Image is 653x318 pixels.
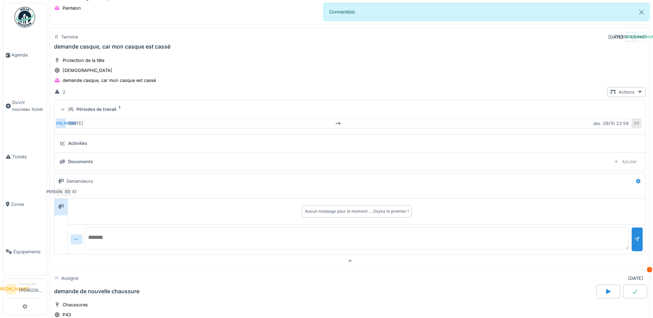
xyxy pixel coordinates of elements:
summary: DocumentsAjouter [57,156,643,168]
div: Protection de la tête [63,57,104,64]
div: ED [632,118,641,128]
div: Demandeurs [66,178,93,184]
div: Documents [68,158,93,165]
a: Zones [3,180,46,228]
div: [DEMOGRAPHIC_DATA] [63,67,112,74]
li: [PERSON_NAME] [6,284,16,294]
div: Terminé [61,34,78,40]
summary: Activités [57,137,643,150]
div: P43 [63,311,71,318]
div: Ajouter [610,157,640,167]
div: demande de nouvelle chaussure [54,288,139,295]
div: Chaussures [63,301,88,308]
button: Close [634,3,649,21]
a: Agenda [3,31,46,79]
summary: Périodes de travail1 [57,103,643,116]
div: Technicien [19,282,44,287]
div: [PERSON_NAME] [626,32,635,42]
div: ED [63,187,72,197]
li: [PERSON_NAME] [19,282,44,296]
div: [DATE] [608,34,623,40]
div: 2 [63,89,65,95]
div: Connecté(e). [323,3,650,21]
div: [PERSON_NAME] [636,32,646,42]
span: Ouvrir nouveau ticket [12,99,44,112]
span: Agenda [11,52,44,58]
div: Aucun message pour le moment … Soyez le premier ! [305,208,409,214]
div: [DATE] jeu. 09/10 23:59 [65,118,632,128]
a: [PERSON_NAME] Technicien[PERSON_NAME] [6,282,44,298]
div: [DATE] [628,275,643,282]
div: Activités [68,140,87,147]
span: Zones [11,201,44,208]
div: demande casque, car mon casque est cassé [63,77,156,84]
div: [PERSON_NAME] [56,187,65,197]
div: Pantalon [63,5,81,11]
div: Actions [607,87,646,97]
div: Périodes de travail [76,106,116,113]
span: Équipements [13,248,44,255]
a: Ouvrir nouveau ticket [3,79,46,133]
div: Assigné [61,275,78,282]
div: 1 [647,267,652,272]
div: [PERSON_NAME] [56,118,65,128]
img: Badge_color-CXgf-gQk.svg [14,7,35,28]
span: Tickets [12,153,44,160]
a: Tickets [3,133,46,180]
a: Équipements [3,228,46,275]
div: demande casque, car mon casque est cassé [54,43,170,50]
